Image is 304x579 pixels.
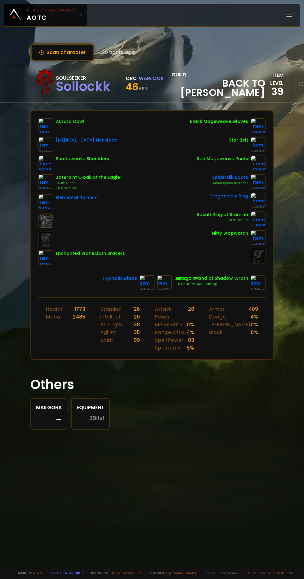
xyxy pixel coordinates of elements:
[197,211,248,218] div: Basalt Ring of Stamina
[27,7,76,22] span: AOTC
[251,193,266,208] img: item-10710
[132,313,140,321] div: 120
[251,137,266,152] img: item-4329
[209,305,225,313] div: Armor
[187,344,194,352] div: 5 %
[172,79,265,97] span: Back to [PERSON_NAME]
[38,118,53,133] img: item-4041
[77,404,104,411] div: Equipment
[134,328,140,336] div: 35
[126,75,137,82] div: Orc
[56,250,125,257] div: Enchanted Stonecloth Bracers
[46,313,60,321] div: Mana
[188,336,194,344] div: 83
[56,194,98,201] div: Elemental Raiment
[73,313,85,321] div: 2485
[139,75,164,82] div: Warlock
[190,118,248,125] div: Black Mageweave Gloves
[38,156,53,170] img: item-10028
[247,571,259,575] a: Terms
[197,218,248,223] div: +8 Stamina
[71,398,110,430] a: Equipment39ilvl
[251,230,266,245] img: item-2820
[4,4,87,26] a: Classic HardcoreAOTC
[30,375,274,394] h1: Others
[187,321,194,328] div: 0 %
[139,86,149,92] small: 69 %
[111,571,141,575] a: Buy me a coffee
[155,344,181,352] div: Spell critic
[261,571,275,575] a: Privacy
[38,194,53,209] img: item-9434
[56,74,110,82] div: Soulseeker
[188,305,194,321] div: 28
[174,275,201,282] div: Omega Orb
[251,156,266,170] img: item-10009
[38,137,53,152] img: item-10711
[176,282,248,287] div: +9 Shadow Spell Damage
[197,156,248,162] div: Red Mageweave Pants
[212,230,248,237] div: Nifty Stopwatch
[250,313,258,321] div: 4 %
[56,118,84,125] div: Aurora Cowl
[209,313,226,321] div: Dodge
[155,305,188,321] div: Attack Power
[229,137,248,143] div: Star Belt
[277,571,293,575] a: Consent
[155,336,183,344] div: Spell Power
[209,328,223,336] div: Block
[251,321,258,328] div: 0 %
[172,71,265,97] div: guild
[265,71,284,87] div: item level
[186,328,194,336] div: 4 %
[209,193,248,199] div: Dragonclaw Ring
[56,186,120,191] div: +5 Stamina
[100,313,121,321] div: Intellect
[200,571,237,575] span: v. d752d5 - production
[126,80,138,94] span: 46
[155,328,185,336] div: Range critic
[83,571,141,575] span: Support me,
[30,398,67,430] a: Makgora-
[212,174,248,181] div: Spidersilk Boots
[100,305,122,313] div: Stamina
[251,211,266,226] img: item-11996
[74,305,85,313] div: 1773
[56,82,110,91] div: Sollockk
[176,275,248,282] div: Umbral Wand of Shadow Wrath
[140,275,154,290] img: item-7714
[103,275,137,282] div: Hypnotic Blade
[134,321,140,328] div: 38
[102,48,135,56] span: 20 hours ago
[157,275,172,290] img: item-7749
[38,250,53,265] img: item-4979
[265,87,284,96] div: 39
[56,181,120,186] div: +5 Intellect
[251,174,266,189] img: item-4320
[36,404,62,411] div: Makgora
[251,118,266,133] img: item-10003
[38,174,53,189] img: item-9898
[155,321,184,328] div: Melee critic
[89,415,104,421] span: 39 ilvl
[134,336,140,344] div: 99
[30,43,94,61] button: Scan character
[27,7,76,13] small: Classic Hardcore
[132,305,140,313] div: 126
[56,137,117,143] div: [MEDICAL_DATA] Necklace
[36,415,62,424] div: -
[169,571,196,575] a: [DOMAIN_NAME]
[14,571,42,575] span: Made by
[100,336,113,344] div: Spirit
[51,571,75,575] a: Report a bug
[251,328,258,336] div: 0 %
[46,305,62,313] div: Health
[33,571,42,575] a: a fan
[248,305,258,313] div: 409
[212,181,248,186] div: Minor Speed Increase
[56,174,120,181] div: Jazeraint Cloak of the Eagle
[251,275,266,290] img: item-5216
[100,321,122,328] div: Strength
[209,321,251,328] div: [PERSON_NAME]
[100,328,116,336] div: Agility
